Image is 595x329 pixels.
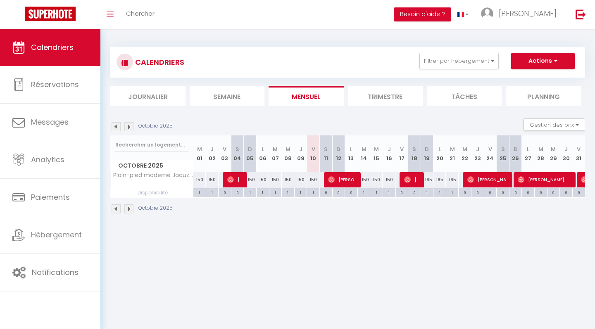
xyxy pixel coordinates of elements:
span: [PERSON_NAME] [499,8,557,19]
abbr: V [312,145,315,153]
span: Chercher [126,9,155,18]
li: Semaine [190,86,265,106]
abbr: M [374,145,379,153]
span: Hébergement [31,230,82,240]
button: Besoin d'aide ? [394,7,451,21]
div: 150 [294,172,307,187]
div: 1 [269,188,282,196]
div: 1 [295,188,307,196]
span: Messages [31,117,69,127]
abbr: M [538,145,543,153]
abbr: V [488,145,492,153]
th: 16 [383,135,395,172]
th: 23 [471,135,484,172]
div: 1 [193,188,206,196]
div: 150 [256,172,269,187]
th: 06 [256,135,269,172]
th: 29 [547,135,560,172]
span: [PERSON_NAME] [404,172,421,187]
th: 14 [357,135,370,172]
th: 17 [395,135,408,172]
th: 01 [193,135,206,172]
img: ... [481,7,493,20]
th: 10 [307,135,320,172]
div: 0 [396,188,408,196]
abbr: J [388,145,391,153]
span: Disponibilité [111,188,193,197]
th: 09 [294,135,307,172]
abbr: S [412,145,416,153]
div: 1 [307,188,319,196]
p: Octobre 2025 [138,204,173,212]
div: 0 [231,188,244,196]
span: [PERSON_NAME] [227,172,244,187]
div: 0 [320,188,332,196]
div: 150 [383,172,395,187]
span: [PERSON_NAME] [518,172,573,187]
th: 28 [535,135,547,172]
abbr: J [210,145,214,153]
div: 1 [370,188,383,196]
div: 0 [497,188,509,196]
div: 1 [257,188,269,196]
span: Octobre 2025 [111,160,193,172]
abbr: S [324,145,328,153]
div: 1 [206,188,219,196]
abbr: L [350,145,352,153]
th: 24 [484,135,497,172]
div: 1 [282,188,294,196]
th: 04 [231,135,244,172]
abbr: J [299,145,302,153]
th: 27 [522,135,535,172]
div: 1 [244,188,256,196]
abbr: D [425,145,429,153]
div: 150 [282,172,295,187]
li: Trimestre [348,86,423,106]
li: Journalier [110,86,186,106]
div: 150 [357,172,370,187]
div: 0 [471,188,484,196]
abbr: V [223,145,226,153]
abbr: M [551,145,556,153]
th: 26 [509,135,522,172]
div: 1 [433,188,446,196]
img: Super Booking [25,7,76,21]
div: 150 [206,172,219,187]
th: 15 [370,135,383,172]
th: 21 [446,135,459,172]
th: 05 [244,135,257,172]
abbr: M [273,145,278,153]
span: Calendriers [31,42,74,52]
th: 12 [332,135,345,172]
div: 165 [421,172,433,187]
div: 150 [307,172,320,187]
abbr: M [450,145,455,153]
th: 18 [408,135,421,172]
abbr: L [262,145,264,153]
span: Réservations [31,79,79,90]
input: Rechercher un logement... [115,137,188,152]
div: 0 [219,188,231,196]
abbr: M [462,145,467,153]
div: 0 [459,188,471,196]
div: 150 [370,172,383,187]
abbr: L [527,145,529,153]
div: 150 [193,172,206,187]
div: 1 [446,188,459,196]
div: 0 [560,188,572,196]
th: 22 [459,135,471,172]
span: Plain-pied moderne Jacuzzi, [GEOGRAPHIC_DATA], plage à 800m [112,172,195,178]
div: 165 [433,172,446,187]
span: [PERSON_NAME] [467,172,510,187]
div: 0 [547,188,560,196]
span: Paiements [31,192,70,202]
abbr: M [286,145,290,153]
abbr: J [476,145,479,153]
abbr: J [564,145,568,153]
div: 0 [509,188,522,196]
abbr: S [501,145,505,153]
li: Planning [506,86,581,106]
th: 13 [345,135,358,172]
th: 25 [497,135,509,172]
div: 150 [244,172,257,187]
